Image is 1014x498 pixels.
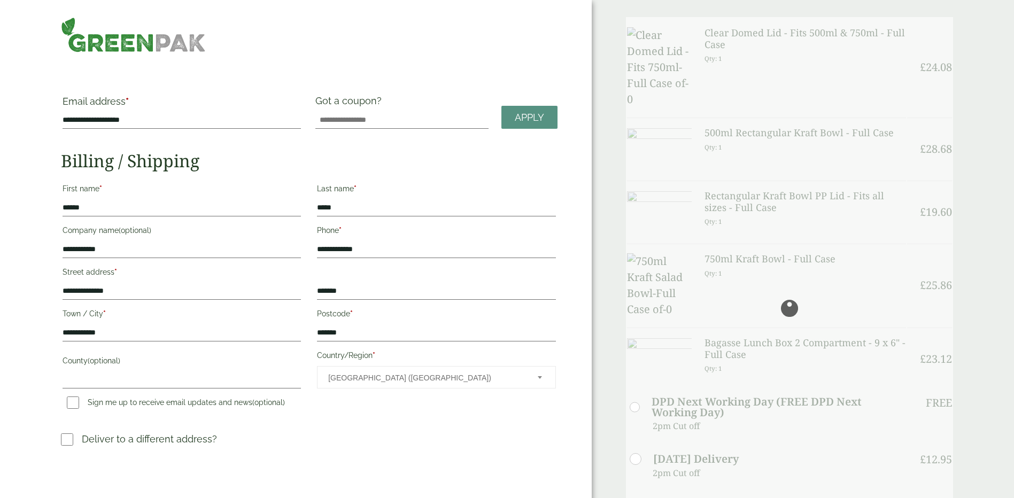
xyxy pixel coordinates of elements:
span: (optional) [88,356,120,365]
abbr: required [114,268,117,276]
abbr: required [350,309,353,318]
abbr: required [373,351,375,360]
label: Email address [63,97,301,112]
label: County [63,353,301,371]
label: Postcode [317,306,555,324]
span: Country/Region [317,366,555,388]
span: United Kingdom (UK) [328,367,523,389]
label: First name [63,181,301,199]
span: (optional) [119,226,151,235]
abbr: required [103,309,106,318]
abbr: required [354,184,357,193]
abbr: required [339,226,342,235]
label: Street address [63,264,301,283]
label: Company name [63,223,301,241]
span: (optional) [252,398,285,407]
label: Country/Region [317,348,555,366]
span: Apply [515,112,544,123]
abbr: required [126,96,129,107]
abbr: required [99,184,102,193]
label: Phone [317,223,555,241]
img: GreenPak Supplies [61,17,206,52]
label: Last name [317,181,555,199]
p: Deliver to a different address? [82,432,217,446]
input: Sign me up to receive email updates and news(optional) [67,396,79,409]
label: Sign me up to receive email updates and news [63,398,289,410]
label: Got a coupon? [315,95,386,112]
a: Apply [501,106,558,129]
label: Town / City [63,306,301,324]
h2: Billing / Shipping [61,151,558,171]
